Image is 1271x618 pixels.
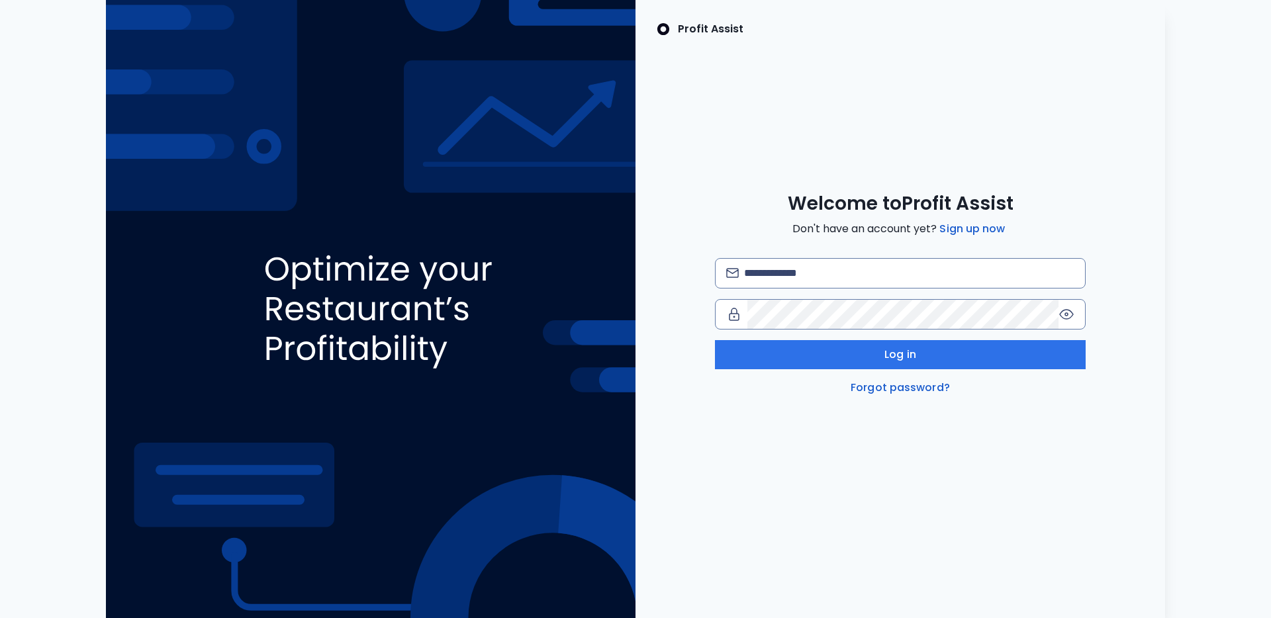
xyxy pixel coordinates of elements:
[715,340,1086,369] button: Log in
[884,347,916,363] span: Log in
[937,221,1008,237] a: Sign up now
[726,268,739,278] img: email
[657,21,670,37] img: SpotOn Logo
[678,21,743,37] p: Profit Assist
[848,380,953,396] a: Forgot password?
[788,192,1013,216] span: Welcome to Profit Assist
[792,221,1008,237] span: Don't have an account yet?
